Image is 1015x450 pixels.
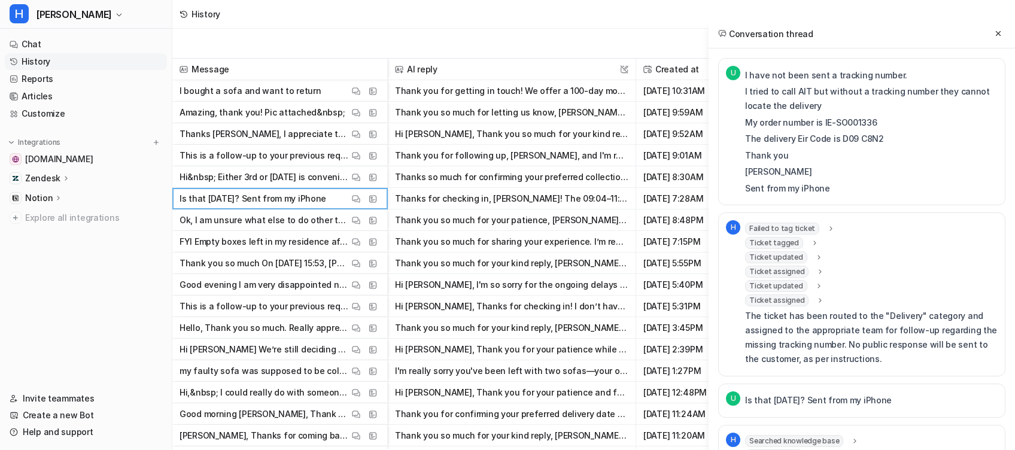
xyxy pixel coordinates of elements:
span: [DOMAIN_NAME] [25,153,93,165]
a: Help and support [5,424,167,440]
p: My order number is IE-SO001336 [745,115,998,130]
p: Hello, Thank you so much. Really appreciate your good gesture. I will not be able to do it [DATE]... [180,317,349,339]
span: [PERSON_NAME] [36,6,112,23]
p: I bought a sofa and want to return [180,80,321,102]
p: FYI Empty boxes left in my residence after delivery. I had to dispose of them myself. They were s... [180,231,349,253]
span: [DATE] 1:27PM [641,360,739,382]
span: U [726,66,740,80]
button: Thank you for getting in touch! We offer a 100-day money-back guarantee, so you’re welcome to ret... [395,80,628,102]
img: Notion [12,194,19,202]
p: This is a follow-up to your previous request #68869 "Re: Swyft Home - Sales Orde..." Hi [PERSON_N... [180,296,349,317]
span: Ticket assigned [745,294,809,306]
p: Hi [PERSON_NAME] We’re still deciding what to do. Please can you advise if this chair was in fact... [180,339,349,360]
span: [DATE] 9:59AM [641,102,739,123]
p: Thank you so much On [DATE] 15:53, [PERSON_NAME] (Swyft Home | Support) &lt;[EMAIL_ADDRESS][DOMAI... [180,253,349,274]
a: Chat [5,36,167,53]
span: Message [177,59,382,80]
h2: Conversation thread [718,28,813,40]
p: I have not been sent a tracking number. [745,68,998,83]
img: expand menu [7,138,16,147]
span: [DATE] 7:15PM [641,231,739,253]
p: Zendesk [25,172,60,184]
span: [DATE] 5:31PM [641,296,739,317]
span: [DATE] 3:45PM [641,317,739,339]
span: H [726,220,740,235]
span: Failed to tag ticket [745,223,819,235]
p: Is that [DATE]? Sent from my iPhone [745,393,892,408]
span: [DATE] 12:48PM [641,382,739,403]
button: Thank you so much for sharing your experience. I’m really sorry the delivery team left packaging ... [395,231,628,253]
p: Is that [DATE]? Sent from my iPhone [180,188,326,209]
a: Reports [5,71,167,87]
button: Integrations [5,136,64,148]
span: [DATE] 8:30AM [641,166,739,188]
img: Zendesk [12,175,19,182]
p: Sent from my iPhone [745,181,998,196]
a: History [5,53,167,70]
p: [PERSON_NAME] [745,165,998,179]
p: I tried to call AIT but without a tracking number they cannot locate the delivery [745,84,998,113]
p: Thanks [PERSON_NAME], I appreciate the email and follow up. Siobhan Sent from Outlook [180,123,349,145]
button: Thank you so much for your kind reply, [PERSON_NAME]—I'm really glad the gesture was appreciated!... [395,253,628,274]
span: H [726,433,740,447]
p: Notion [25,192,53,204]
span: [DATE] 5:40PM [641,274,739,296]
p: my faulty sofa was supposed to be collected when my replacement was delivered, but this did not h... [180,360,349,382]
p: Amazing, thank you! Pic attached&nbsp; [180,102,345,123]
span: [DATE] 11:20AM [641,425,739,446]
span: [DATE] 10:31AM [641,80,739,102]
p: This is a follow-up to your previous request #67200 "Swyft: Update to your deliv..." Hi, Could yo... [180,145,349,166]
img: explore all integrations [10,212,22,224]
button: Hi [PERSON_NAME], Thanks for checking in! I don’t have a specific tracking update to share just y... [395,296,628,317]
button: Thank you for following up, [PERSON_NAME], and I'm really sorry for the delay with your delivery ... [395,145,628,166]
p: [PERSON_NAME], Thanks for coming back and the extras. Thanks &nbsp; [PERSON_NAME] &nbsp; [PERSON_... [180,425,349,446]
button: Thank you for confirming your preferred delivery date of [DATE]. I’ve now scheduled your delivery... [395,403,628,425]
button: Thank you so much for your patience, [PERSON_NAME]. I completely understand how frustrating this ... [395,209,628,231]
a: Invite teammates [5,390,167,407]
button: Thank you so much for your kind reply, [PERSON_NAME]—I'm really glad the gesture was appreciated!... [395,317,628,339]
a: swyfthome.com[DOMAIN_NAME] [5,151,167,168]
p: Good evening I am very disappointed not to have received a response to my email below. I subseque... [180,274,349,296]
span: Ticket tagged [745,237,803,249]
span: [DATE] 8:48PM [641,209,739,231]
a: Explore all integrations [5,209,167,226]
div: History [192,8,220,20]
button: Thanks for checking in, [PERSON_NAME]! The 09:04–11:04 time slot provided is your scheduled deliv... [395,188,628,209]
span: Searched knowledge base [745,435,843,447]
span: [DATE] 9:52AM [641,123,739,145]
p: The delivery Eir Code is D09 C8N2 [745,132,998,146]
span: Ticket assigned [745,266,809,278]
p: The ticket has been routed to the "Delivery" category and assigned to the appropriate team for fo... [745,309,998,366]
span: Explore all integrations [25,208,162,227]
span: [DATE] 2:39PM [641,339,739,360]
button: Thank you so much for your kind reply, [PERSON_NAME]. I’m glad we could resolve things for you an... [395,425,628,446]
span: [DATE] 11:24AM [641,403,739,425]
p: Integrations [18,138,60,147]
span: [DATE] 9:01AM [641,145,739,166]
span: U [726,391,740,406]
span: H [10,4,29,23]
span: [DATE] 5:55PM [641,253,739,274]
img: menu_add.svg [152,138,160,147]
button: Thank you so much for letting us know, [PERSON_NAME]! I'm glad everything arrived safely and it a... [395,102,628,123]
button: Thanks so much for confirming your preferred collection dates, Steph. I've arranged for the extra... [395,166,628,188]
p: Thank you [745,148,998,163]
span: Created at [641,59,739,80]
button: Hi [PERSON_NAME], Thank you for your patience and for letting us know about the urgency—I'm reall... [395,382,628,403]
button: Hi [PERSON_NAME], Thank you so much for your kind reply—I'm really glad I could help, and I appre... [395,123,628,145]
img: swyfthome.com [12,156,19,163]
button: Hi [PERSON_NAME], Thank you for your patience while we look into this. I absolutely understand yo... [395,339,628,360]
span: Ticket updated [745,251,807,263]
a: Articles [5,88,167,105]
span: AI reply [393,59,631,80]
p: Good morning [PERSON_NAME], Thank you for your email. Please, I would like the delivery for [DATE... [180,403,349,425]
p: Ok, I am unsure what else to do other than wait?&nbsp; It’s really quite a delay now.&nbsp; Thank... [180,209,349,231]
a: Create a new Bot [5,407,167,424]
span: [DATE] 7:28AM [641,188,739,209]
p: Hi,&nbsp; I could really do with someone contacting me about this [DATE] please.&nbsp; Our client... [180,382,349,403]
button: Hi [PERSON_NAME], I'm so sorry for the ongoing delays and lack of communication—especially after ... [395,274,628,296]
a: Customize [5,105,167,122]
span: Ticket updated [745,280,807,292]
p: Hi&nbsp; Either 3rd or [DATE] is convenient for the collection. Nothing needs to be delivered.&nb... [180,166,349,188]
button: I'm really sorry you've been left with two sofas—your original faulty one should have been collec... [395,360,628,382]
